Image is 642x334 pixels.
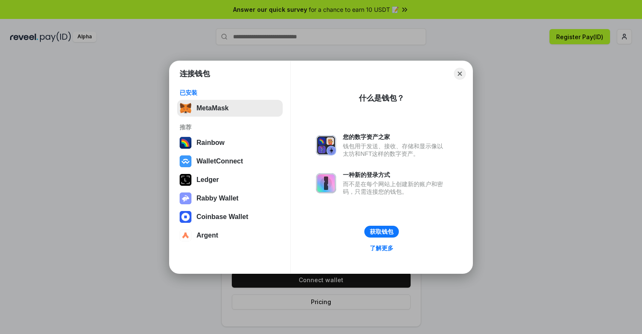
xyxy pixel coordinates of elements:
h1: 连接钱包 [180,69,210,79]
div: 一种新的登录方式 [343,171,447,179]
div: Coinbase Wallet [196,213,248,221]
img: svg+xml,%3Csvg%20xmlns%3D%22http%3A%2F%2Fwww.w3.org%2F2000%2Fsvg%22%20fill%3D%22none%22%20viewBox... [316,173,336,193]
button: Rainbow [177,134,283,151]
button: 获取钱包 [364,226,399,238]
button: Coinbase Wallet [177,208,283,225]
div: Rainbow [196,139,225,147]
div: 钱包用于发送、接收、存储和显示像以太坊和NFT这样的数字资产。 [343,142,447,158]
div: MetaMask [196,104,228,112]
button: Argent [177,227,283,244]
div: 什么是钱包？ [359,93,404,103]
button: Close [454,68,466,80]
button: WalletConnect [177,153,283,170]
div: WalletConnect [196,158,243,165]
div: Argent [196,232,218,239]
div: 获取钱包 [370,228,393,235]
div: Rabby Wallet [196,195,239,202]
img: svg+xml,%3Csvg%20xmlns%3D%22http%3A%2F%2Fwww.w3.org%2F2000%2Fsvg%22%20fill%3D%22none%22%20viewBox... [316,135,336,155]
div: 了解更多 [370,244,393,252]
div: 您的数字资产之家 [343,133,447,141]
div: Ledger [196,176,219,184]
img: svg+xml,%3Csvg%20xmlns%3D%22http%3A%2F%2Fwww.w3.org%2F2000%2Fsvg%22%20width%3D%2228%22%20height%3... [180,174,191,186]
button: Ledger [177,171,283,188]
button: Rabby Wallet [177,190,283,207]
img: svg+xml,%3Csvg%20width%3D%22120%22%20height%3D%22120%22%20viewBox%3D%220%200%20120%20120%22%20fil... [180,137,191,149]
button: MetaMask [177,100,283,117]
img: svg+xml,%3Csvg%20width%3D%2228%22%20height%3D%2228%22%20viewBox%3D%220%200%2028%2028%22%20fill%3D... [180,155,191,167]
div: 已安装 [180,89,280,96]
div: 推荐 [180,123,280,131]
img: svg+xml,%3Csvg%20fill%3D%22none%22%20height%3D%2233%22%20viewBox%3D%220%200%2035%2033%22%20width%... [180,102,191,114]
img: svg+xml,%3Csvg%20width%3D%2228%22%20height%3D%2228%22%20viewBox%3D%220%200%2028%2028%22%20fill%3D... [180,211,191,223]
img: svg+xml,%3Csvg%20xmlns%3D%22http%3A%2F%2Fwww.w3.org%2F2000%2Fsvg%22%20fill%3D%22none%22%20viewBox... [180,192,191,204]
div: 而不是在每个网站上创建新的账户和密码，只需连接您的钱包。 [343,180,447,195]
img: svg+xml,%3Csvg%20width%3D%2228%22%20height%3D%2228%22%20viewBox%3D%220%200%2028%2028%22%20fill%3D... [180,230,191,241]
a: 了解更多 [365,243,398,254]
